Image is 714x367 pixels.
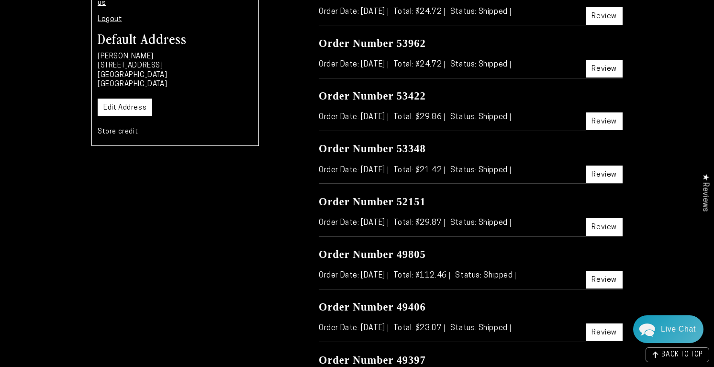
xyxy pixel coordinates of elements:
[319,219,388,227] span: Order Date: [DATE]
[586,7,623,25] a: Review
[393,8,445,16] span: Total: $24.72
[633,315,703,343] div: Chat widget toggle
[393,61,445,68] span: Total: $24.72
[450,167,511,174] span: Status: Shipped
[69,14,94,39] img: John
[393,272,449,279] span: Total: $112.46
[450,61,511,68] span: Status: Shipped
[319,90,426,102] a: Order Number 53422
[319,37,426,49] a: Order Number 53962
[393,113,445,121] span: Total: $29.86
[450,324,511,332] span: Status: Shipped
[32,125,41,134] img: 86a9e52ccb76fd23008139e71a7046a1
[586,271,623,289] a: Review
[32,135,186,145] p: Thanks. Will give it a try.
[586,218,623,236] a: Review
[169,95,186,102] div: [DATE]
[319,167,388,174] span: Order Date: [DATE]
[319,301,426,313] a: Order Number 49406
[14,44,190,53] div: We usually reply in a few minutes at this time of day.
[102,263,129,270] span: Re:amaze
[661,315,696,343] div: Contact Us Directly
[44,94,169,103] div: [PERSON_NAME]
[44,125,169,134] div: Aluminyze
[696,166,714,219] div: Click to open Judge.me floating reviews tab
[393,167,445,174] span: Total: $21.42
[98,52,253,89] p: [PERSON_NAME] [STREET_ADDRESS] [GEOGRAPHIC_DATA] [GEOGRAPHIC_DATA]
[98,32,253,45] h3: Default Address
[319,8,388,16] span: Order Date: [DATE]
[586,112,623,130] a: Review
[32,94,41,103] img: fba842a801236a3782a25bbf40121a09
[450,8,511,16] span: Status: Shipped
[586,166,623,183] a: Review
[586,323,623,341] a: Review
[319,248,426,260] a: Order Number 49805
[455,272,515,279] span: Status: Shipped
[89,14,114,39] img: Helga
[319,113,388,121] span: Order Date: [DATE]
[169,126,186,133] div: [DATE]
[393,324,445,332] span: Total: $23.07
[110,14,134,39] img: Marie J
[319,324,388,332] span: Order Date: [DATE]
[19,77,183,86] div: Recent Conversations
[319,354,426,366] a: Order Number 49397
[65,278,139,294] a: Send a Message
[450,113,511,121] span: Status: Shipped
[450,219,511,227] span: Status: Shipped
[98,128,138,135] a: Store credit
[319,196,426,208] a: Order Number 52151
[73,265,130,269] span: We run on
[32,104,186,113] p: Hi [PERSON_NAME], Sorry for not getting back to you sooner. I checked you package and it is out f...
[98,99,152,116] a: Edit Address
[586,60,623,78] a: Review
[319,272,388,279] span: Order Date: [DATE]
[319,143,426,155] a: Order Number 53348
[393,219,445,227] span: Total: $29.87
[98,16,122,23] a: Logout
[661,352,703,358] span: BACK TO TOP
[319,61,388,68] span: Order Date: [DATE]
